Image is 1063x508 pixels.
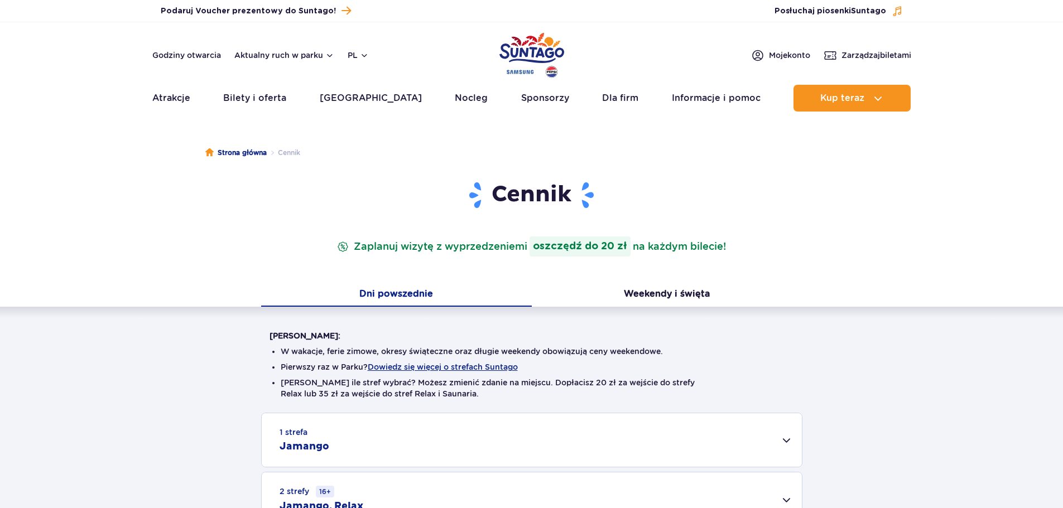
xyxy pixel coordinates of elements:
small: 16+ [316,486,334,497]
span: Zarządzaj biletami [841,50,911,61]
button: Posłuchaj piosenkiSuntago [775,6,903,17]
span: Kup teraz [820,93,864,103]
li: Cennik [267,147,300,158]
li: W wakacje, ferie zimowe, okresy świąteczne oraz długie weekendy obowiązują ceny weekendowe. [281,346,783,357]
a: [GEOGRAPHIC_DATA] [320,85,422,112]
span: Podaruj Voucher prezentowy do Suntago! [161,6,336,17]
button: pl [348,50,369,61]
span: Moje konto [769,50,810,61]
a: Zarządzajbiletami [824,49,911,62]
a: Podaruj Voucher prezentowy do Suntago! [161,3,351,18]
a: Mojekonto [751,49,810,62]
h2: Jamango [280,440,329,453]
button: Weekendy i święta [532,283,802,307]
h1: Cennik [270,181,794,210]
a: Informacje i pomoc [672,85,761,112]
button: Kup teraz [793,85,911,112]
a: Atrakcje [152,85,190,112]
strong: oszczędź do 20 zł [530,236,631,257]
small: 2 strefy [280,486,334,497]
small: 1 strefa [280,427,307,438]
button: Dni powszednie [261,283,532,307]
span: Posłuchaj piosenki [775,6,886,17]
span: Suntago [851,7,886,15]
a: Nocleg [455,85,488,112]
a: Bilety i oferta [223,85,286,112]
button: Dowiedz się więcej o strefach Suntago [368,362,518,371]
button: Aktualny ruch w parku [234,51,334,60]
a: Godziny otwarcia [152,50,221,61]
a: Sponsorzy [521,85,569,112]
a: Park of Poland [499,28,564,79]
p: Zaplanuj wizytę z wyprzedzeniem na każdym bilecie! [335,236,728,257]
li: [PERSON_NAME] ile stref wybrać? Możesz zmienić zdanie na miejscu. Dopłacisz 20 zł za wejście do s... [281,377,783,399]
strong: [PERSON_NAME]: [270,331,340,340]
li: Pierwszy raz w Parku? [281,361,783,372]
a: Strona główna [205,147,267,158]
a: Dla firm [602,85,638,112]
